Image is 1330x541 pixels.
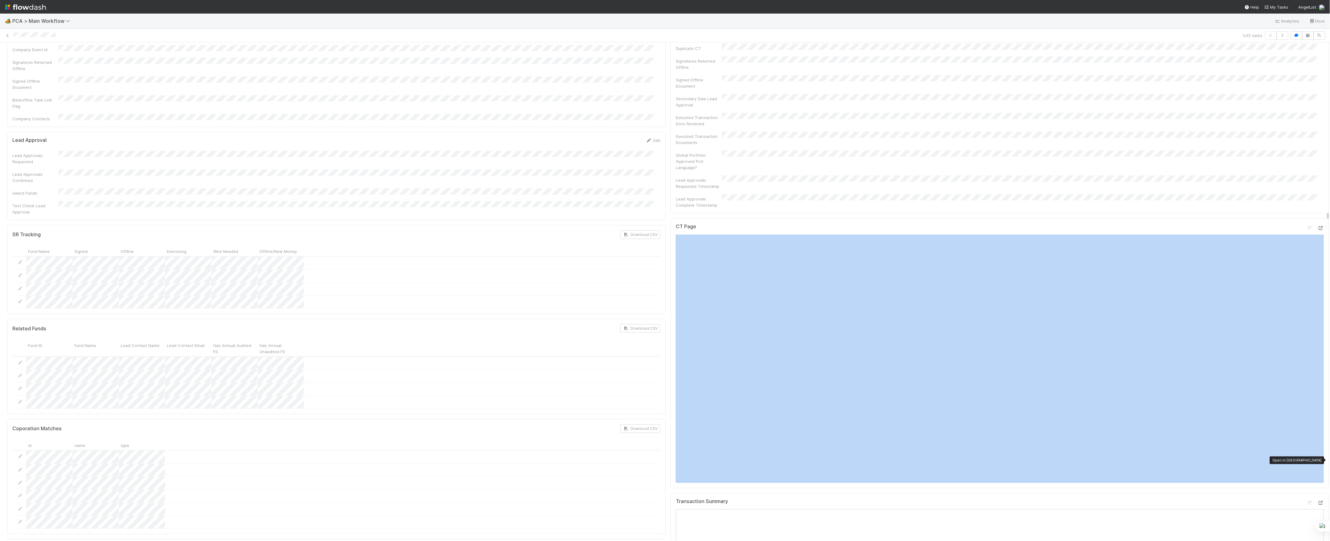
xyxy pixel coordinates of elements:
[1243,32,1263,39] span: 1 of 2 tasks
[676,77,722,89] div: Signed Offline Document
[258,246,304,256] div: Offline/New Money
[119,340,165,356] div: Lead Contact Name
[12,18,73,24] span: PCA > Main Workflow
[12,137,47,143] h5: Lead Approval
[676,133,722,146] div: Executed Transaction Documents
[12,78,59,90] div: Signed Offline Document
[1264,4,1289,10] a: My Tasks
[676,224,696,230] h5: CT Page
[119,440,165,450] div: type
[12,47,59,53] div: Company Event Id
[676,58,722,70] div: Signatures Returned Offline
[1299,5,1316,10] span: AngelList
[12,190,59,196] div: Select Funds:
[676,96,722,108] div: Secondary Sale Lead Approval
[620,230,660,239] button: Download CSV
[12,326,46,332] h5: Related Funds
[211,340,258,356] div: Has Annual Audited FS
[73,246,119,256] div: Signed
[676,196,722,208] div: Lead Approvals Complete Timestamp
[211,246,258,256] div: Wire Needed
[676,152,722,171] div: Global Portfolio Approved PoA Language?
[5,2,46,12] img: logo-inverted-e16ddd16eac7371096b0.svg
[1309,17,1325,25] a: Docs
[165,246,211,256] div: Exercising
[12,59,59,72] div: Signatures Returned Offline
[12,171,59,184] div: Lead Approvals Confirmed
[620,324,660,333] button: Download CSV
[620,424,660,433] button: Download CSV
[73,440,119,450] div: name
[1264,5,1289,10] span: My Tasks
[1245,4,1259,10] div: Help
[12,203,59,215] div: Test Check Lead Approval
[258,340,304,356] div: Has Annual Unaudited FS
[12,152,59,165] div: Lead Approvals Requested
[73,340,119,356] div: Fund Name
[12,97,59,109] div: Backoffice Task Link Flag
[676,177,722,189] div: Lead Approvals Requested Timestamp
[5,18,11,23] span: 🏕️
[676,45,722,52] div: Duplicate CT
[1275,17,1299,25] a: Analytics
[119,246,165,256] div: Offline
[26,246,73,256] div: Fund Name
[26,340,73,356] div: Fund ID
[26,440,73,450] div: id
[12,232,41,238] h5: SR Tracking
[1319,4,1325,10] img: avatar_b6a6ccf4-6160-40f7-90da-56c3221167ae.png
[646,138,660,143] a: Edit
[676,114,722,127] div: Executed Transaction Docs Received
[12,426,62,432] h5: Coporation Matches
[12,116,59,122] div: Company Contacts
[165,340,211,356] div: Lead Contact Email
[676,498,728,505] h5: Transaction Summary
